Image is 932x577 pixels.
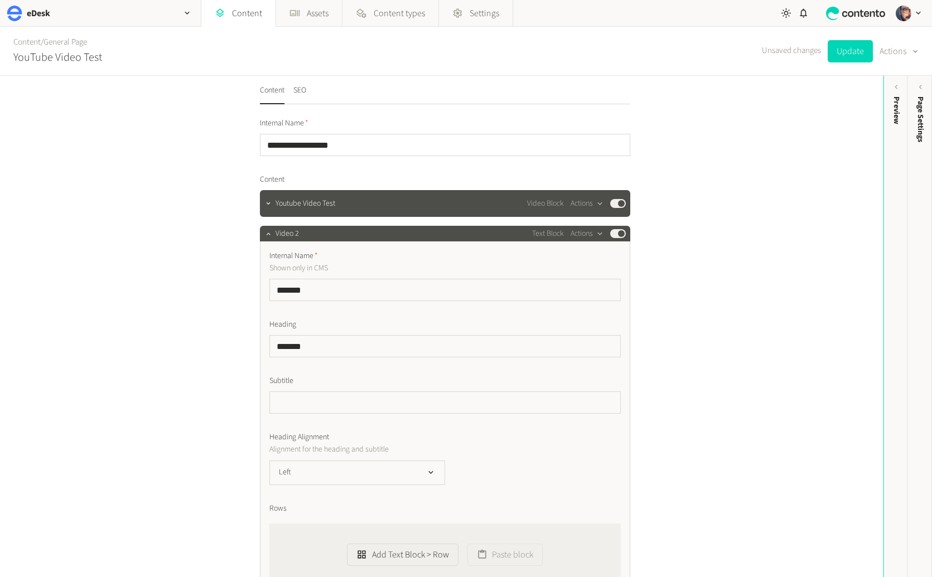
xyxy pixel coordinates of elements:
[269,460,445,485] button: Left
[527,198,564,210] span: Video Block
[269,443,523,455] p: Alignment for the heading and subtitle
[915,96,926,142] span: Page Settings
[276,198,335,210] span: Youtube Video Test
[896,6,911,21] img: Josh Angell
[44,36,87,48] a: General Page
[260,85,284,104] button: Content
[293,85,306,104] button: SEO
[7,6,22,21] img: eDesk
[347,544,458,566] button: Add Text Block > Row
[260,118,308,129] span: Internal Name
[13,36,41,48] a: Content
[880,40,919,62] button: Actions
[374,7,425,20] span: Content types
[269,503,287,515] span: Rows
[571,197,603,210] button: Actions
[260,174,284,186] span: Content
[532,228,564,240] span: Text Block
[269,262,523,274] p: Shown only in CMS
[890,96,902,124] div: Preview
[41,36,44,48] span: /
[269,250,318,262] span: Internal Name
[13,49,102,66] h2: YouTube Video Test
[571,227,603,240] button: Actions
[276,228,299,240] span: Video 2
[269,431,329,443] span: Heading Alignment
[467,544,543,566] button: Paste block
[27,7,50,20] h2: eDesk
[470,7,499,20] span: Settings
[269,319,296,331] span: Heading
[269,375,293,387] span: Subtitle
[762,45,821,57] span: Unsaved changes
[828,40,873,62] button: Update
